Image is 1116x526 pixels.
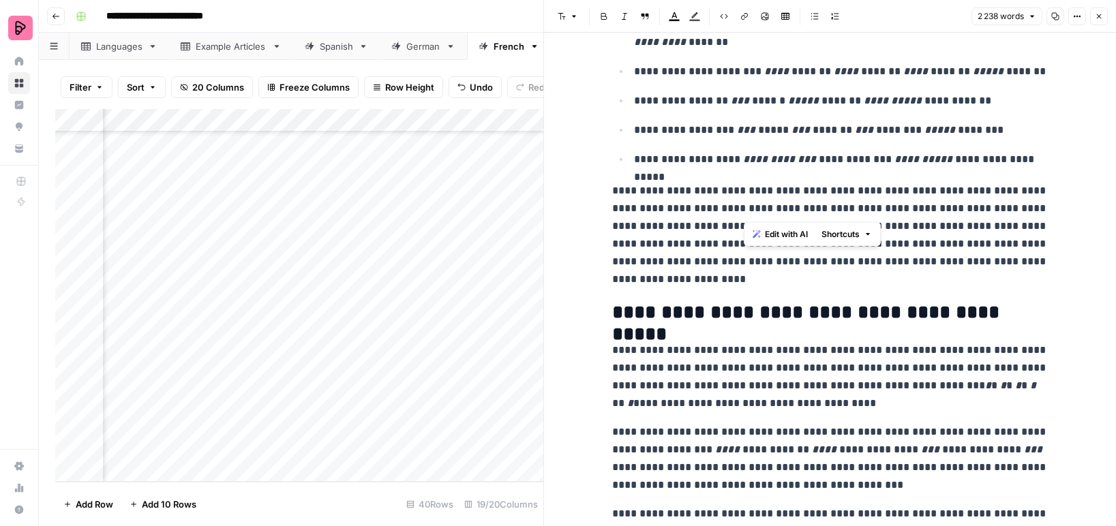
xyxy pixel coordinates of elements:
[406,40,440,53] div: German
[280,80,350,94] span: Freeze Columns
[821,228,860,241] span: Shortcuts
[8,94,30,116] a: Insights
[380,33,467,60] a: German
[70,33,169,60] a: Languages
[70,80,91,94] span: Filter
[192,80,244,94] span: 20 Columns
[747,226,813,243] button: Edit with AI
[8,50,30,72] a: Home
[76,497,113,511] span: Add Row
[401,493,459,515] div: 40 Rows
[196,40,267,53] div: Example Articles
[364,76,443,98] button: Row Height
[467,33,551,60] a: French
[96,40,142,53] div: Languages
[121,493,205,515] button: Add 10 Rows
[293,33,380,60] a: Spanish
[978,10,1024,22] span: 2 238 words
[507,76,559,98] button: Redo
[765,228,808,241] span: Edit with AI
[8,116,30,138] a: Opportunities
[61,76,112,98] button: Filter
[127,80,145,94] span: Sort
[118,76,166,98] button: Sort
[459,493,543,515] div: 19/20 Columns
[816,226,877,243] button: Shortcuts
[8,455,30,477] a: Settings
[169,33,293,60] a: Example Articles
[8,477,30,499] a: Usage
[171,76,253,98] button: 20 Columns
[8,499,30,521] button: Help + Support
[8,16,33,40] img: Preply Logo
[449,76,502,98] button: Undo
[320,40,353,53] div: Spanish
[142,497,196,511] span: Add 10 Rows
[528,80,550,94] span: Redo
[8,72,30,94] a: Browse
[55,493,121,515] button: Add Row
[470,80,493,94] span: Undo
[8,138,30,159] a: Your Data
[8,11,30,45] button: Workspace: Preply
[385,80,434,94] span: Row Height
[258,76,359,98] button: Freeze Columns
[971,7,1042,25] button: 2 238 words
[494,40,524,53] div: French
